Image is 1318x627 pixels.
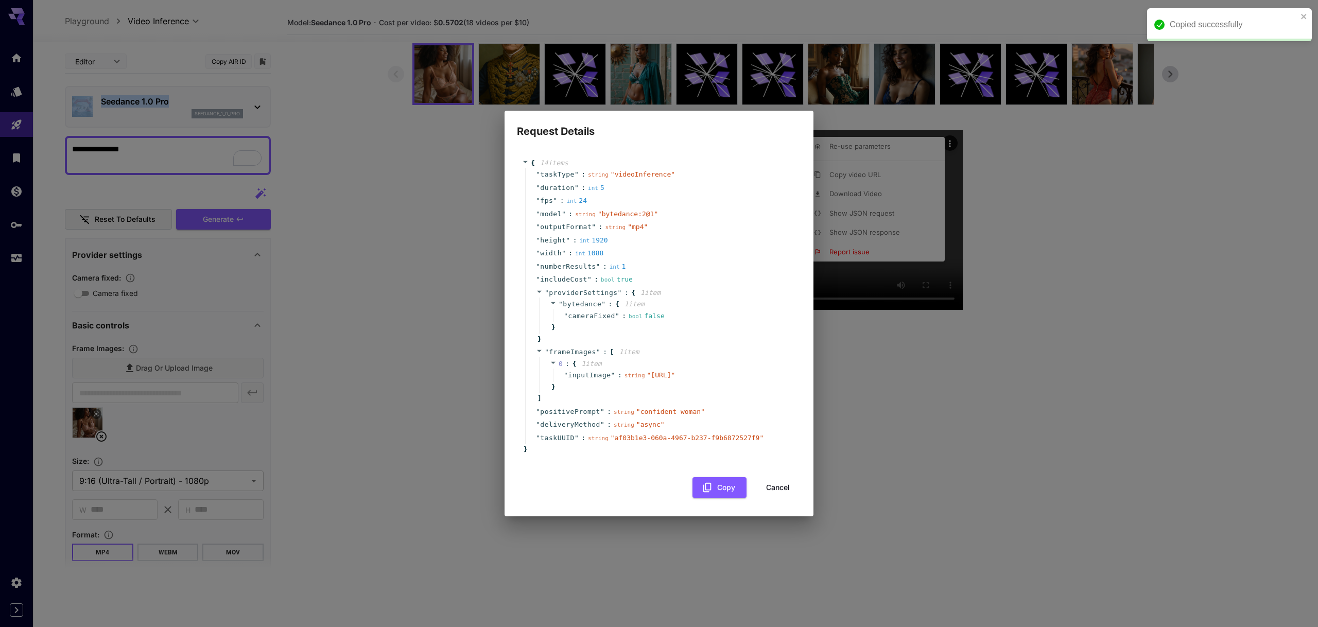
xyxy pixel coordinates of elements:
[562,210,566,218] span: "
[540,420,600,430] span: deliveryMethod
[610,347,614,357] span: [
[596,348,600,356] span: "
[573,235,577,246] span: :
[575,434,579,442] span: "
[600,408,604,415] span: "
[588,435,609,442] span: string
[588,171,609,178] span: string
[550,322,556,333] span: }
[536,249,540,257] span: "
[540,407,600,417] span: positivePrompt
[629,313,643,320] span: bool
[1170,19,1297,31] div: Copied successfully
[614,409,634,415] span: string
[625,300,645,308] span: 1 item
[615,312,619,320] span: "
[536,421,540,428] span: "
[550,382,556,392] span: }
[579,235,608,246] div: 1920
[587,275,592,283] span: "
[611,371,615,379] span: "
[536,434,540,442] span: "
[562,249,566,257] span: "
[536,223,540,231] span: "
[581,169,585,180] span: :
[575,211,596,218] span: string
[600,421,604,428] span: "
[505,111,813,140] h2: Request Details
[540,274,587,285] span: includeCost
[588,185,598,191] span: int
[605,224,626,231] span: string
[610,264,620,270] span: int
[536,408,540,415] span: "
[536,263,540,270] span: "
[540,209,562,219] span: model
[603,347,607,357] span: :
[545,289,549,297] span: "
[566,236,570,244] span: "
[564,371,568,379] span: "
[631,288,635,298] span: {
[536,170,540,178] span: "
[566,198,577,204] span: int
[755,477,801,498] button: Cancel
[568,248,573,258] span: :
[536,393,542,404] span: ]
[540,222,592,232] span: outputFormat
[536,236,540,244] span: "
[531,158,535,168] span: {
[628,223,648,231] span: " mp4 "
[588,183,604,193] div: 5
[615,299,619,309] span: {
[536,275,540,283] span: "
[625,372,645,379] span: string
[596,263,600,270] span: "
[559,360,563,368] span: 0
[581,183,585,193] span: :
[564,312,568,320] span: "
[549,289,617,297] span: providerSettings
[549,348,596,356] span: frameImages
[607,407,611,417] span: :
[566,196,587,206] div: 24
[601,276,615,283] span: bool
[568,311,615,321] span: cameraFixed
[536,197,540,204] span: "
[611,170,675,178] span: " videoInference "
[560,196,564,206] span: :
[536,184,540,191] span: "
[568,209,573,219] span: :
[607,420,611,430] span: :
[618,289,622,297] span: "
[636,421,665,428] span: " async "
[540,235,566,246] span: height
[536,210,540,218] span: "
[581,360,601,368] span: 1 item
[619,348,639,356] span: 1 item
[568,370,611,380] span: inputImage
[599,222,603,232] span: :
[592,223,596,231] span: "
[575,184,579,191] span: "
[565,359,569,369] span: :
[614,422,634,428] span: string
[640,289,661,297] span: 1 item
[545,348,549,356] span: "
[609,299,613,309] span: :
[636,408,705,415] span: " confident woman "
[601,274,633,285] div: true
[601,300,605,308] span: "
[540,159,568,167] span: 14 item s
[603,262,607,272] span: :
[629,311,665,321] div: false
[594,274,598,285] span: :
[536,334,542,344] span: }
[575,248,603,258] div: 1088
[622,311,626,321] span: :
[563,300,601,308] span: bytedance
[579,237,589,244] span: int
[692,477,747,498] button: Copy
[553,197,557,204] span: "
[598,210,658,218] span: " bytedance:2@1 "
